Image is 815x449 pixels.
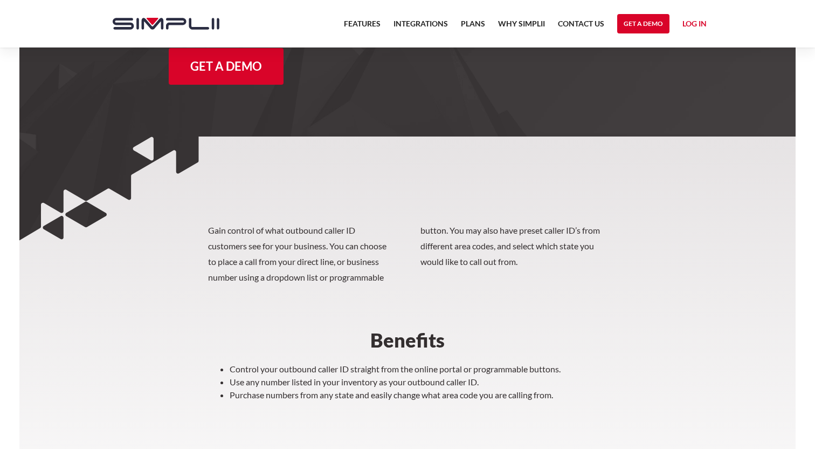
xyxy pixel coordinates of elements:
[230,389,607,402] li: Purchase numbers from any state and easily change what area code you are calling from.
[461,17,485,37] a: Plans
[393,17,448,37] a: Integrations
[230,376,607,389] li: Use any number listed in your inventory as your outbound caller ID.
[113,18,219,30] img: Simplii
[208,223,607,285] p: Gain control of what outbound caller ID customers see for your business. You can choose to place ...
[208,330,607,350] h2: Benefits
[344,17,381,37] a: Features
[169,48,284,85] a: Get a Demo
[230,363,607,376] li: Control your outbound caller ID straight from the online portal or programmable buttons.
[498,17,545,37] a: Why Simplii
[558,17,604,37] a: Contact US
[682,17,707,33] a: Log in
[617,14,669,33] a: Get a Demo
